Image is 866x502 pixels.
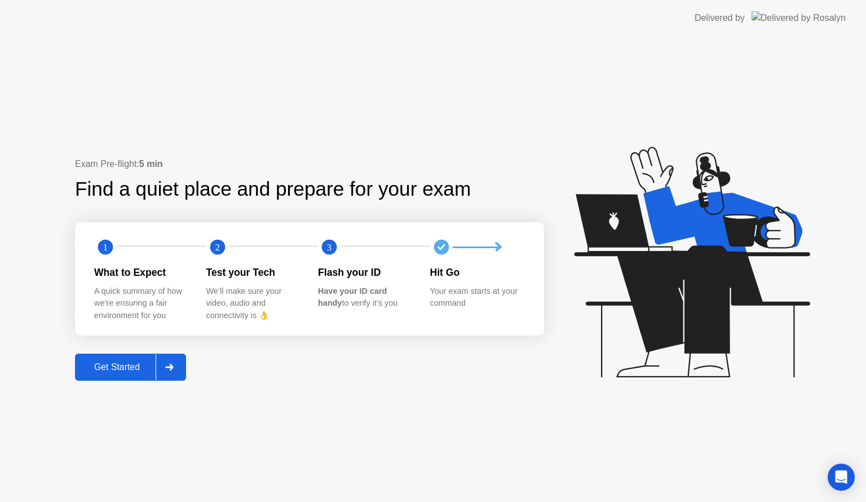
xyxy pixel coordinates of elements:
div: Delivered by [695,11,745,25]
button: Get Started [75,354,186,381]
img: Delivered by Rosalyn [752,11,846,24]
text: 3 [327,242,332,253]
div: Hit Go [430,265,524,280]
div: Exam Pre-flight: [75,157,544,171]
div: Your exam starts at your command [430,285,524,310]
text: 1 [103,242,108,253]
div: to verify it’s you [318,285,412,310]
div: A quick summary of how we’re ensuring a fair environment for you [94,285,188,322]
text: 2 [215,242,219,253]
div: Find a quiet place and prepare for your exam [75,174,472,204]
b: 5 min [139,159,163,169]
div: We’ll make sure your video, audio and connectivity is 👌 [206,285,301,322]
div: Flash your ID [318,265,412,280]
div: What to Expect [94,265,188,280]
b: Have your ID card handy [318,287,387,308]
div: Test your Tech [206,265,301,280]
div: Open Intercom Messenger [828,464,855,491]
div: Get Started [78,362,156,372]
